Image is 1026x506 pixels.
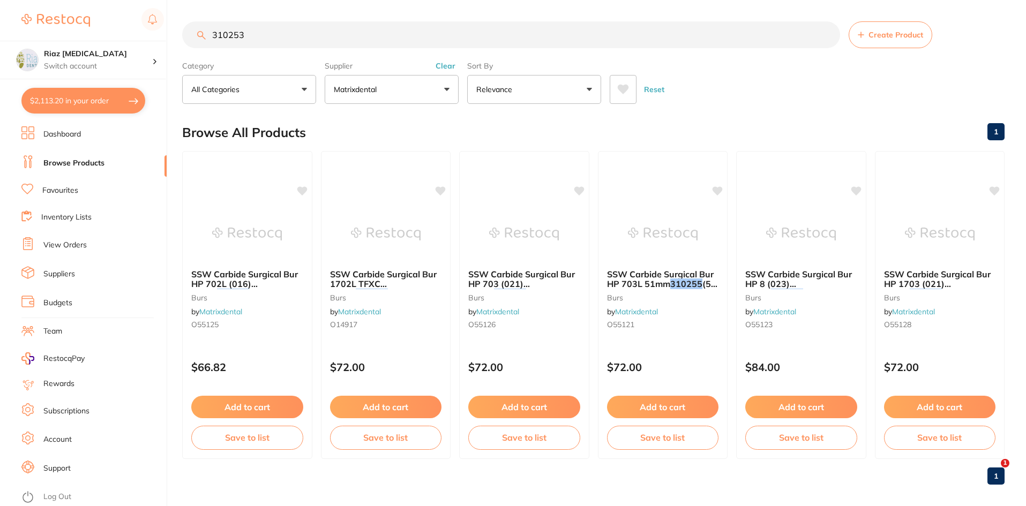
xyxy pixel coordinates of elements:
img: Restocq Logo [21,14,90,27]
p: Relevance [476,84,516,95]
em: 310255 [670,278,702,289]
span: O55123 [745,320,773,329]
button: Add to cart [191,396,303,418]
img: SSW Carbide Surgical Bur HP 702L (016) 51mm 310253 (5) Sterile [212,207,282,261]
button: Reset [641,75,668,104]
p: $84.00 [745,361,857,373]
small: burs [607,293,719,302]
img: SSW Carbide Surgical Bur HP 8 (023) 51mm 310250 (5) Sterile [766,207,836,261]
span: SSW Carbide Surgical Bur HP 703L 51mm [607,269,714,289]
small: burs [330,293,442,302]
span: by [191,307,242,316]
p: $72.00 [607,361,719,373]
a: Dashboard [43,129,81,140]
a: Account [43,434,72,445]
img: SSW Carbide Surgical Bur HP 1703 (021) 51mm 310256 (5) Sterile [905,207,975,261]
p: Switch account [44,61,152,72]
img: RestocqPay [21,352,34,365]
a: Log Out [43,492,71,502]
em: 310256 [910,289,942,299]
span: SSW Carbide Surgical Bur HP 8 (023) 51mm [745,269,852,299]
input: Search Products [182,21,840,48]
img: SSW Carbide Surgical Bur HP 703 (021) 51mm 310254 (5) Sterile [489,207,559,261]
small: burs [191,293,303,302]
span: SSW Carbide Surgical Bur HP 703 (021) 51mm [468,269,575,299]
span: O14917 [330,320,357,329]
span: (5) Sterile [942,289,982,299]
a: Restocq Logo [21,8,90,33]
a: 1 [987,121,1005,142]
span: by [468,307,519,316]
em: 310253 [217,289,249,299]
button: Add to cart [468,396,580,418]
span: RestocqPay [43,353,85,364]
a: View Orders [43,240,87,251]
span: (5) Sterile [607,278,717,299]
a: Matrixdental [338,307,381,316]
h2: Browse All Products [182,125,306,140]
a: Matrixdental [199,307,242,316]
span: O55128 [884,320,911,329]
small: burs [745,293,857,302]
span: SSW Carbide Surgical Bur HP 702L (016) 51mm [191,269,298,299]
button: Save to list [607,426,719,449]
button: Relevance [467,75,601,104]
span: by [607,307,658,316]
em: 310259 [356,289,388,299]
a: Matrixdental [753,307,796,316]
a: Subscriptions [43,406,89,417]
label: Supplier [325,61,459,71]
p: $66.82 [191,361,303,373]
span: O55126 [468,320,496,329]
span: SSW Carbide Surgical Bur HP 1703 (021) 51mm [884,269,991,299]
b: SSW Carbide Surgical Bur HP 702L (016) 51mm 310253 (5) Sterile [191,269,303,289]
a: Matrixdental [615,307,658,316]
p: $72.00 [884,361,996,373]
small: burs [884,293,996,302]
span: (5) Sterile [388,289,428,299]
span: 1 [1001,459,1009,467]
a: Team [43,326,62,337]
span: O55121 [607,320,634,329]
a: RestocqPay [21,352,85,365]
a: Budgets [43,298,72,308]
button: Log Out [21,489,163,506]
span: Create Product [868,31,923,39]
span: (5) Sterile [249,289,289,299]
button: Save to list [468,426,580,449]
button: Save to list [884,426,996,449]
a: Matrixdental [476,307,519,316]
b: SSW Carbide Surgical Bur HP 703 (021) 51mm 310254 (5) Sterile [468,269,580,289]
a: Support [43,463,71,474]
img: SSW Carbide Surgical Bur 1702L TFXC 51mm 310259 (5) Sterile [351,207,421,261]
a: Matrixdental [892,307,935,316]
p: $72.00 [468,361,580,373]
em: 310250 [771,289,803,299]
img: SSW Carbide Surgical Bur HP 703L 51mm 310255 (5) Sterile [628,207,698,261]
span: by [330,307,381,316]
button: Create Product [849,21,932,48]
button: Add to cart [607,396,719,418]
a: Inventory Lists [41,212,92,223]
button: Save to list [745,426,857,449]
em: 310254 [494,289,526,299]
span: (5) Sterile [526,289,566,299]
span: (5) Sterile [803,289,843,299]
a: Rewards [43,379,74,389]
label: Sort By [467,61,601,71]
b: SSW Carbide Surgical Bur HP 1703 (021) 51mm 310256 (5) Sterile [884,269,996,289]
span: SSW Carbide Surgical Bur 1702L TFXC 51mm [330,269,437,299]
span: by [884,307,935,316]
button: All Categories [182,75,316,104]
p: Matrixdental [334,84,381,95]
p: All Categories [191,84,244,95]
a: Favourites [42,185,78,196]
button: Matrixdental [325,75,459,104]
b: SSW Carbide Surgical Bur 1702L TFXC 51mm 310259 (5) Sterile [330,269,442,289]
p: $72.00 [330,361,442,373]
span: by [745,307,796,316]
iframe: Intercom live chat [979,459,1005,485]
button: $2,113.20 in your order [21,88,145,114]
a: Suppliers [43,269,75,280]
button: Add to cart [745,396,857,418]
